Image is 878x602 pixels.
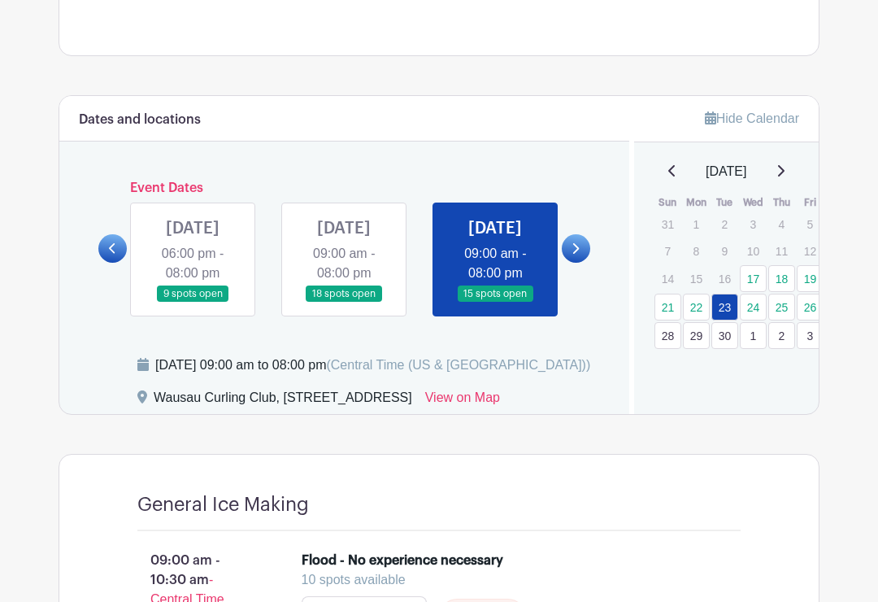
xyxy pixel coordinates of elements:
[654,238,681,264] p: 7
[154,388,412,414] div: Wausau Curling Club, [STREET_ADDRESS]
[683,294,710,321] a: 22
[654,194,682,211] th: Sun
[654,212,681,237] p: 31
[740,212,767,237] p: 3
[796,194,824,211] th: Fri
[79,112,201,128] h6: Dates and locations
[425,388,500,414] a: View on Map
[711,294,738,321] a: 23
[797,294,824,321] a: 26
[797,212,824,237] p: 5
[740,294,767,321] a: 24
[711,194,739,211] th: Tue
[705,111,799,125] a: Hide Calendar
[127,181,562,196] h6: Event Dates
[302,551,503,570] div: Flood - No experience necessary
[739,194,767,211] th: Wed
[711,266,738,291] p: 16
[683,266,710,291] p: 15
[768,322,795,349] a: 2
[654,266,681,291] p: 14
[768,238,795,264] p: 11
[302,570,709,590] div: 10 spots available
[740,238,767,264] p: 10
[654,294,681,321] a: 21
[137,494,309,517] h4: General Ice Making
[654,322,681,349] a: 28
[797,265,824,292] a: 19
[711,238,738,264] p: 9
[740,322,767,349] a: 1
[683,322,710,349] a: 29
[797,322,824,349] a: 3
[326,358,590,372] span: (Central Time (US & [GEOGRAPHIC_DATA]))
[683,212,710,237] p: 1
[740,265,767,292] a: 17
[797,238,824,264] p: 12
[711,322,738,349] a: 30
[683,238,710,264] p: 8
[768,294,795,321] a: 25
[711,212,738,237] p: 2
[706,162,746,181] span: [DATE]
[767,194,796,211] th: Thu
[768,212,795,237] p: 4
[768,265,795,292] a: 18
[155,356,590,375] div: [DATE] 09:00 am to 08:00 pm
[682,194,711,211] th: Mon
